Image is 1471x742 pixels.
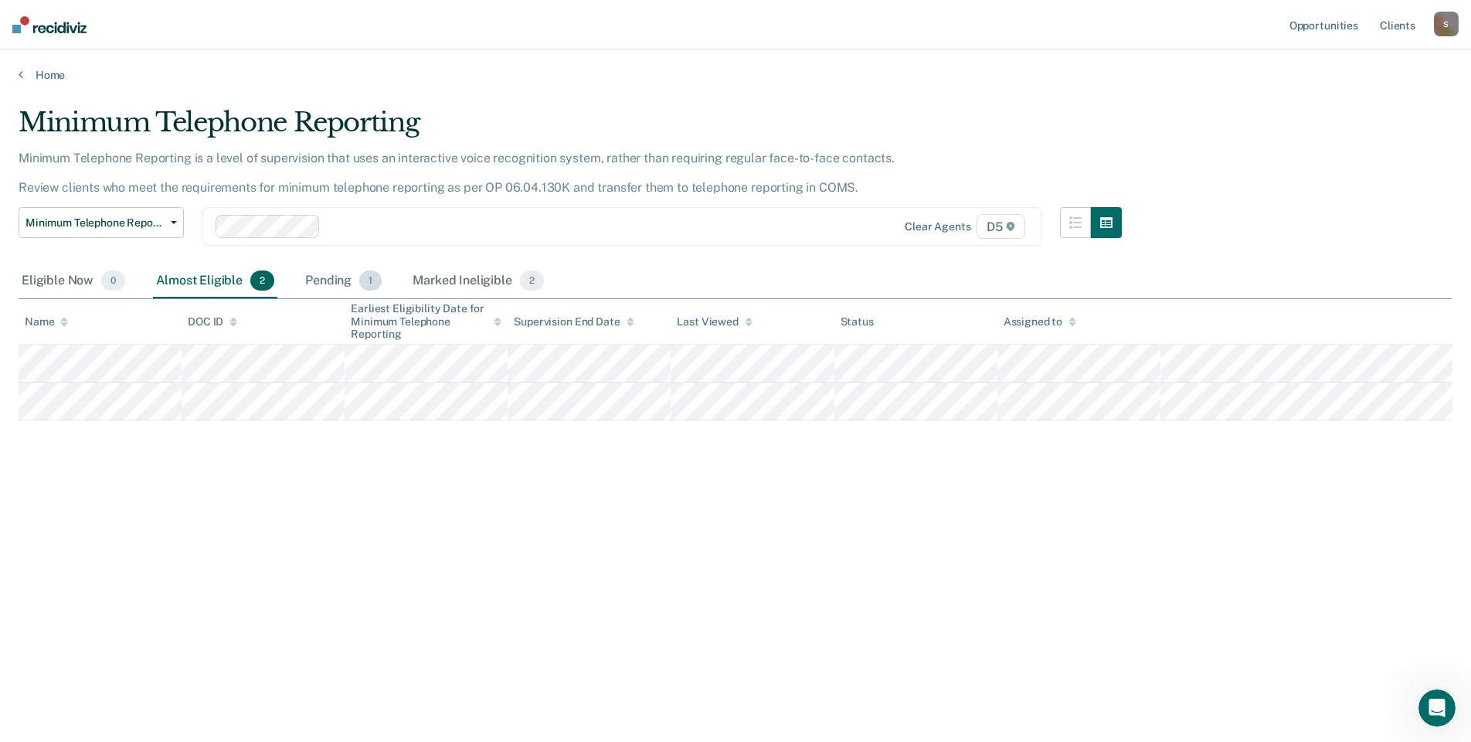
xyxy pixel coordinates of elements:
[1434,12,1459,36] button: S
[19,107,1122,151] div: Minimum Telephone Reporting
[25,315,68,328] div: Name
[977,214,1025,239] span: D5
[250,271,274,291] span: 2
[677,315,752,328] div: Last Viewed
[514,315,634,328] div: Supervision End Date
[841,315,874,328] div: Status
[351,302,501,341] div: Earliest Eligibility Date for Minimum Telephone Reporting
[101,271,125,291] span: 0
[905,220,970,233] div: Clear agents
[188,315,237,328] div: DOC ID
[19,151,895,195] p: Minimum Telephone Reporting is a level of supervision that uses an interactive voice recognition ...
[520,271,544,291] span: 2
[19,207,184,238] button: Minimum Telephone Reporting
[359,271,382,291] span: 1
[12,16,87,33] img: Recidiviz
[1004,315,1076,328] div: Assigned to
[19,68,1452,82] a: Home
[25,216,165,230] span: Minimum Telephone Reporting
[153,264,277,298] div: Almost Eligible2
[409,264,547,298] div: Marked Ineligible2
[302,264,385,298] div: Pending1
[19,264,128,298] div: Eligible Now0
[1418,689,1456,727] iframe: Intercom live chat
